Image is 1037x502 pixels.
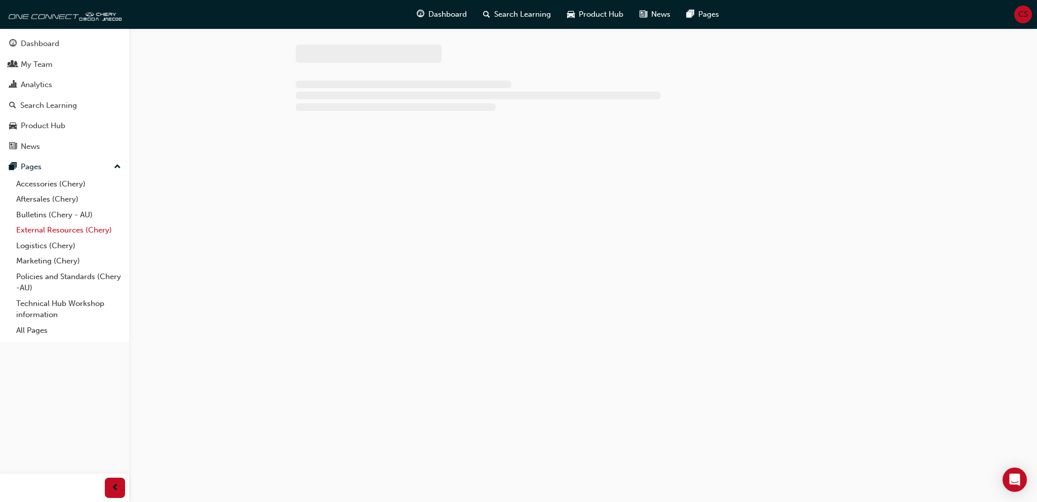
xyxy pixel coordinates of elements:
[679,4,727,25] a: pages-iconPages
[21,79,52,91] div: Analytics
[4,117,125,135] a: Product Hub
[417,8,424,21] span: guage-icon
[21,141,40,152] div: News
[4,75,125,94] a: Analytics
[21,38,59,50] div: Dashboard
[579,9,623,20] span: Product Hub
[12,207,125,223] a: Bulletins (Chery - AU)
[631,4,679,25] a: news-iconNews
[21,59,53,70] div: My Team
[12,238,125,254] a: Logistics (Chery)
[12,269,125,296] a: Policies and Standards (Chery -AU)
[687,8,694,21] span: pages-icon
[4,55,125,74] a: My Team
[21,120,65,132] div: Product Hub
[409,4,475,25] a: guage-iconDashboard
[4,158,125,176] button: Pages
[640,8,647,21] span: news-icon
[567,8,575,21] span: car-icon
[12,253,125,269] a: Marketing (Chery)
[114,161,121,174] span: up-icon
[4,32,125,158] button: DashboardMy TeamAnalyticsSearch LearningProduct HubNews
[21,161,42,173] div: Pages
[483,8,490,21] span: search-icon
[475,4,559,25] a: search-iconSearch Learning
[698,9,719,20] span: Pages
[12,296,125,323] a: Technical Hub Workshop information
[12,222,125,238] a: External Resources (Chery)
[9,40,17,49] span: guage-icon
[9,81,17,90] span: chart-icon
[1014,6,1032,23] button: CS
[5,4,122,24] img: oneconnect
[4,34,125,53] a: Dashboard
[12,176,125,192] a: Accessories (Chery)
[1003,468,1027,492] div: Open Intercom Messenger
[9,163,17,172] span: pages-icon
[111,482,119,494] span: prev-icon
[12,191,125,207] a: Aftersales (Chery)
[428,9,467,20] span: Dashboard
[4,96,125,115] a: Search Learning
[1018,9,1028,20] span: CS
[20,100,77,111] div: Search Learning
[9,142,17,151] span: news-icon
[9,60,17,69] span: people-icon
[12,323,125,338] a: All Pages
[559,4,631,25] a: car-iconProduct Hub
[651,9,670,20] span: News
[4,137,125,156] a: News
[9,122,17,131] span: car-icon
[9,101,16,110] span: search-icon
[494,9,551,20] span: Search Learning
